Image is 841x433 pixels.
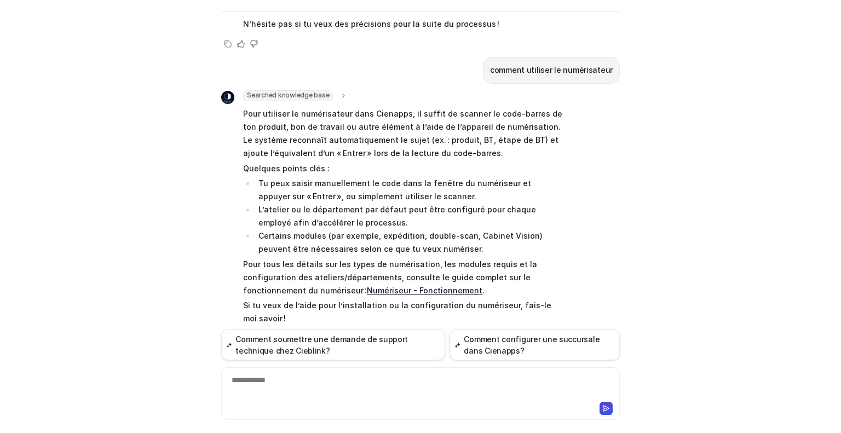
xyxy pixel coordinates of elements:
img: Widget [221,91,234,104]
p: Si tu veux de l’aide pour l’installation ou la configuration du numériseur, fais-le moi savoir ! [243,299,563,325]
li: Certains modules (par exemple, expédition, double-scan, Cabinet Vision) peuvent être nécessaires ... [255,229,563,256]
p: Quelques points clés : [243,162,563,175]
span: Searched knowledge base [243,90,333,101]
a: Numériseur - Fonctionnement [367,286,482,295]
p: Pour tous les détails sur les types de numérisation, les modules requis et la configuration des a... [243,258,563,297]
p: Pour utiliser le numérisateur dans Cienapps, il suffit de scanner le code-barres de ton produit, ... [243,107,563,160]
button: Comment configurer une succursale dans Cienapps? [450,330,620,360]
button: Comment soumettre une demande de support technique chez Cieblink? [221,330,445,360]
p: N’hésite pas si tu veux des précisions pour la suite du processus ! [243,18,563,31]
li: Tu peux saisir manuellement le code dans la fenêtre du numériseur et appuyer sur « Entrer », ou s... [255,177,563,203]
li: L’atelier ou le département par défaut peut être configuré pour chaque employé afin d’accélérer l... [255,203,563,229]
p: comment utiliser le numérisateur [490,63,613,77]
